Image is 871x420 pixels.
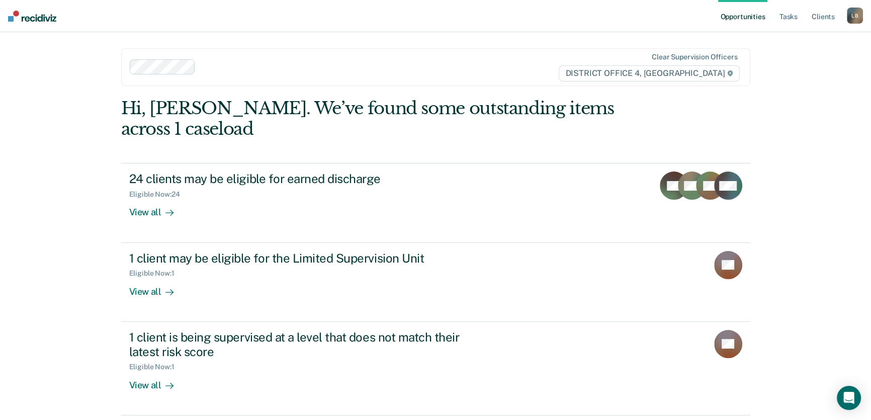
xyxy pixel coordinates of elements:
div: Open Intercom Messenger [837,386,861,410]
div: Clear supervision officers [652,53,737,61]
div: Eligible Now : 1 [129,269,183,278]
div: View all [129,371,186,391]
a: 24 clients may be eligible for earned dischargeEligible Now:24View all [121,163,750,242]
div: Eligible Now : 1 [129,363,183,371]
div: Hi, [PERSON_NAME]. We’ve found some outstanding items across 1 caseload [121,98,625,139]
div: 24 clients may be eligible for earned discharge [129,172,482,186]
div: 1 client may be eligible for the Limited Supervision Unit [129,251,482,266]
div: L B [847,8,863,24]
span: DISTRICT OFFICE 4, [GEOGRAPHIC_DATA] [559,65,739,81]
div: View all [129,278,186,297]
div: 1 client is being supervised at a level that does not match their latest risk score [129,330,482,359]
a: 1 client is being supervised at a level that does not match their latest risk scoreEligible Now:1... [121,322,750,415]
a: 1 client may be eligible for the Limited Supervision UnitEligible Now:1View all [121,243,750,322]
img: Recidiviz [8,11,56,22]
button: LB [847,8,863,24]
div: View all [129,199,186,218]
div: Eligible Now : 24 [129,190,188,199]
